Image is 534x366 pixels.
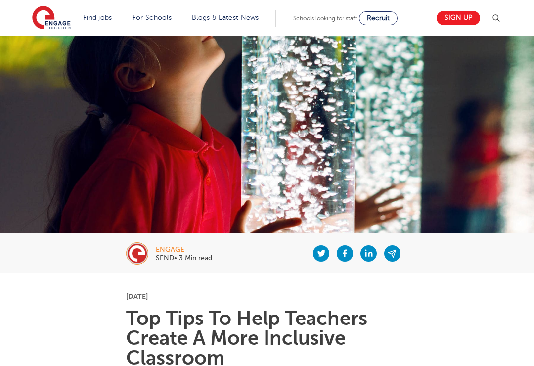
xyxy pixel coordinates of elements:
[192,14,259,21] a: Blogs & Latest News
[133,14,172,21] a: For Schools
[83,14,112,21] a: Find jobs
[293,15,357,22] span: Schools looking for staff
[437,11,480,25] a: Sign up
[156,246,212,253] div: engage
[367,14,390,22] span: Recruit
[126,293,408,300] p: [DATE]
[156,255,212,262] p: SEND• 3 Min read
[359,11,398,25] a: Recruit
[32,6,71,31] img: Engage Education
